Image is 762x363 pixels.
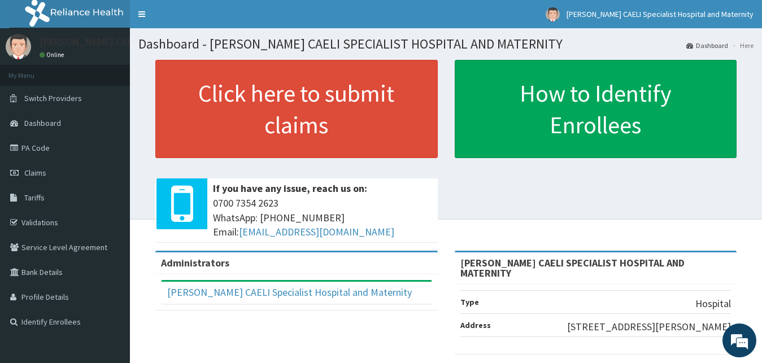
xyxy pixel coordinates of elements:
[567,320,731,334] p: [STREET_ADDRESS][PERSON_NAME]
[40,37,289,47] p: [PERSON_NAME] CAELI Specialist Hospital and Maternity
[167,286,412,299] a: [PERSON_NAME] CAELI Specialist Hospital and Maternity
[729,41,754,50] li: Here
[460,297,479,307] b: Type
[155,60,438,158] a: Click here to submit claims
[460,256,685,279] strong: [PERSON_NAME] CAELI SPECIALIST HOSPITAL AND MATERNITY
[161,256,229,269] b: Administrators
[213,196,432,239] span: 0700 7354 2623 WhatsApp: [PHONE_NUMBER] Email:
[24,93,82,103] span: Switch Providers
[686,41,728,50] a: Dashboard
[239,225,394,238] a: [EMAIL_ADDRESS][DOMAIN_NAME]
[40,51,67,59] a: Online
[24,193,45,203] span: Tariffs
[695,296,731,311] p: Hospital
[546,7,560,21] img: User Image
[460,320,491,330] b: Address
[6,34,31,59] img: User Image
[138,37,754,51] h1: Dashboard - [PERSON_NAME] CAELI SPECIALIST HOSPITAL AND MATERNITY
[24,118,61,128] span: Dashboard
[213,182,367,195] b: If you have any issue, reach us on:
[567,9,754,19] span: [PERSON_NAME] CAELI Specialist Hospital and Maternity
[455,60,737,158] a: How to Identify Enrollees
[24,168,46,178] span: Claims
